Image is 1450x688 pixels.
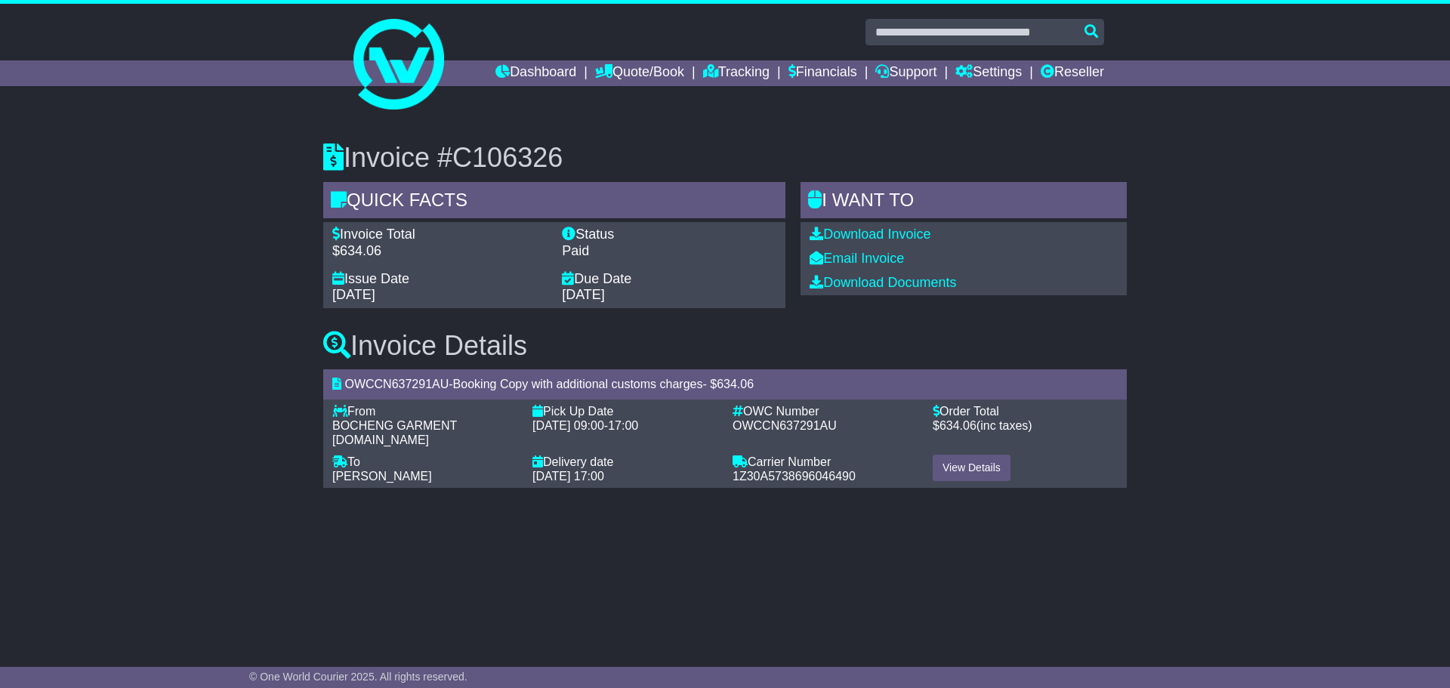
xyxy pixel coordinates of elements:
span: BOCHENG GARMENT [DOMAIN_NAME] [332,419,457,446]
div: Status [562,227,776,243]
div: Quick Facts [323,182,785,223]
a: View Details [933,455,1010,481]
span: © One World Courier 2025. All rights reserved. [249,671,467,683]
div: Due Date [562,271,776,288]
div: Order Total [933,404,1118,418]
span: [PERSON_NAME] [332,470,432,483]
div: [DATE] [332,287,547,304]
a: Quote/Book [595,60,684,86]
div: Paid [562,243,776,260]
span: 634.06 [717,378,754,390]
div: I WANT to [801,182,1127,223]
a: Dashboard [495,60,576,86]
a: Download Documents [810,275,956,290]
span: [DATE] 09:00 [532,419,604,432]
div: From [332,404,517,418]
span: Booking Copy with additional customs charges [453,378,703,390]
a: Download Invoice [810,227,930,242]
div: Invoice Total [332,227,547,243]
span: 634.06 [939,419,976,432]
div: Carrier Number [733,455,918,469]
div: - [532,418,717,433]
a: Support [875,60,936,86]
span: 1Z30A5738696046490 [733,470,856,483]
a: Financials [788,60,857,86]
div: - - $ [323,369,1127,399]
div: $ (inc taxes) [933,418,1118,433]
span: 17:00 [608,419,638,432]
div: To [332,455,517,469]
span: OWCCN637291AU [344,378,449,390]
span: OWCCN637291AU [733,419,837,432]
a: Email Invoice [810,251,904,266]
a: Tracking [703,60,770,86]
div: [DATE] [562,287,776,304]
div: OWC Number [733,404,918,418]
h3: Invoice #C106326 [323,143,1127,173]
a: Settings [955,60,1022,86]
span: [DATE] 17:00 [532,470,604,483]
div: $634.06 [332,243,547,260]
a: Reseller [1041,60,1104,86]
div: Issue Date [332,271,547,288]
h3: Invoice Details [323,331,1127,361]
div: Pick Up Date [532,404,717,418]
div: Delivery date [532,455,717,469]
